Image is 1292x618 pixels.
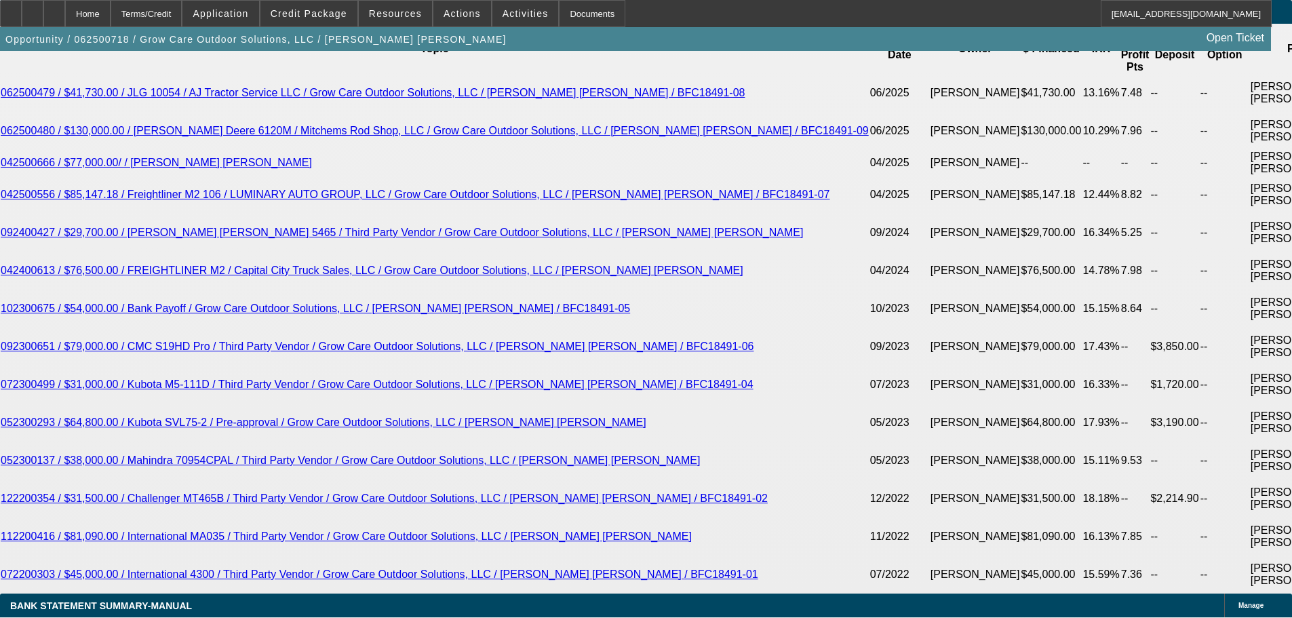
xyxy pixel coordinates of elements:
a: 062500479 / $41,730.00 / JLG 10054 / AJ Tractor Service LLC / Grow Care Outdoor Solutions, LLC / ... [1,87,745,98]
td: 05/2023 [869,442,930,480]
button: Credit Package [260,1,357,26]
td: -- [1120,366,1150,404]
td: -- [1200,442,1250,480]
td: $76,500.00 [1020,252,1082,290]
td: 7.36 [1120,556,1150,594]
button: Activities [492,1,559,26]
td: $3,190.00 [1150,404,1199,442]
span: Actions [444,8,481,19]
td: -- [1200,252,1250,290]
td: -- [1150,150,1199,176]
a: 052300293 / $64,800.00 / Kubota SVL75-2 / Pre-approval / Grow Care Outdoor Solutions, LLC / [PERS... [1,417,646,428]
td: -- [1200,214,1250,252]
td: 09/2024 [869,214,930,252]
td: -- [1200,328,1250,366]
td: [PERSON_NAME] [930,442,1021,480]
span: Opportunity / 062500718 / Grow Care Outdoor Solutions, LLC / [PERSON_NAME] [PERSON_NAME] [5,34,507,45]
td: 12.44% [1082,176,1120,214]
td: [PERSON_NAME] [930,556,1021,594]
td: 06/2025 [869,112,930,150]
td: -- [1020,150,1082,176]
td: 17.93% [1082,404,1120,442]
a: 092400427 / $29,700.00 / [PERSON_NAME] [PERSON_NAME] 5465 / Third Party Vendor / Grow Care Outdoo... [1,227,803,238]
td: 07/2023 [869,366,930,404]
td: 16.13% [1082,518,1120,556]
button: Actions [433,1,491,26]
span: Resources [369,8,422,19]
td: 16.34% [1082,214,1120,252]
td: $54,000.00 [1020,290,1082,328]
td: 7.96 [1120,112,1150,150]
td: $2,214.90 [1150,480,1199,518]
td: -- [1150,112,1199,150]
td: [PERSON_NAME] [930,176,1021,214]
td: 12/2022 [869,480,930,518]
a: 072300499 / $31,000.00 / Kubota M5-111D / Third Party Vendor / Grow Care Outdoor Solutions, LLC /... [1,379,753,390]
td: $79,000.00 [1020,328,1082,366]
td: [PERSON_NAME] [930,74,1021,112]
td: $1,720.00 [1150,366,1199,404]
td: $64,800.00 [1020,404,1082,442]
td: 7.85 [1120,518,1150,556]
td: 13.16% [1082,74,1120,112]
td: $85,147.18 [1020,176,1082,214]
td: -- [1200,74,1250,112]
td: 04/2025 [869,176,930,214]
td: [PERSON_NAME] [930,290,1021,328]
a: 112200416 / $81,090.00 / International MA035 / Third Party Vendor / Grow Care Outdoor Solutions, ... [1,530,692,542]
td: -- [1200,556,1250,594]
td: [PERSON_NAME] [930,480,1021,518]
td: -- [1150,290,1199,328]
a: 092300651 / $79,000.00 / CMC S19HD Pro / Third Party Vendor / Grow Care Outdoor Solutions, LLC / ... [1,341,753,352]
button: Application [182,1,258,26]
td: 10.29% [1082,112,1120,150]
td: -- [1200,366,1250,404]
span: Activities [503,8,549,19]
td: 15.11% [1082,442,1120,480]
td: 8.64 [1120,290,1150,328]
td: [PERSON_NAME] [930,518,1021,556]
button: Resources [359,1,432,26]
a: 042400613 / $76,500.00 / FREIGHTLINER M2 / Capital City Truck Sales, LLC / Grow Care Outdoor Solu... [1,265,743,276]
span: Credit Package [271,8,347,19]
td: -- [1200,290,1250,328]
td: [PERSON_NAME] [930,214,1021,252]
td: 16.33% [1082,366,1120,404]
a: 122200354 / $31,500.00 / Challenger MT465B / Third Party Vendor / Grow Care Outdoor Solutions, LL... [1,493,768,504]
td: $31,500.00 [1020,480,1082,518]
td: 11/2022 [869,518,930,556]
td: -- [1150,556,1199,594]
td: 04/2024 [869,252,930,290]
a: 062500480 / $130,000.00 / [PERSON_NAME] Deere 6120M / Mitchems Rod Shop, LLC / Grow Care Outdoor ... [1,125,869,136]
td: -- [1200,112,1250,150]
td: [PERSON_NAME] [930,112,1021,150]
td: 09/2023 [869,328,930,366]
td: -- [1120,404,1150,442]
td: $130,000.00 [1020,112,1082,150]
td: -- [1150,74,1199,112]
td: -- [1120,480,1150,518]
td: 06/2025 [869,74,930,112]
td: -- [1200,176,1250,214]
td: -- [1150,214,1199,252]
td: [PERSON_NAME] [930,366,1021,404]
span: Application [193,8,248,19]
td: -- [1150,176,1199,214]
td: [PERSON_NAME] [930,328,1021,366]
td: -- [1120,328,1150,366]
td: 17.43% [1082,328,1120,366]
td: 8.82 [1120,176,1150,214]
td: $41,730.00 [1020,74,1082,112]
td: -- [1120,150,1150,176]
td: -- [1150,252,1199,290]
td: 10/2023 [869,290,930,328]
a: 102300675 / $54,000.00 / Bank Payoff / Grow Care Outdoor Solutions, LLC / [PERSON_NAME] [PERSON_N... [1,303,630,314]
td: $31,000.00 [1020,366,1082,404]
td: $3,850.00 [1150,328,1199,366]
td: 18.18% [1082,480,1120,518]
td: $29,700.00 [1020,214,1082,252]
a: 042500666 / $77,000.00/ / [PERSON_NAME] [PERSON_NAME] [1,157,312,168]
td: -- [1200,518,1250,556]
td: 5.25 [1120,214,1150,252]
td: -- [1150,518,1199,556]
